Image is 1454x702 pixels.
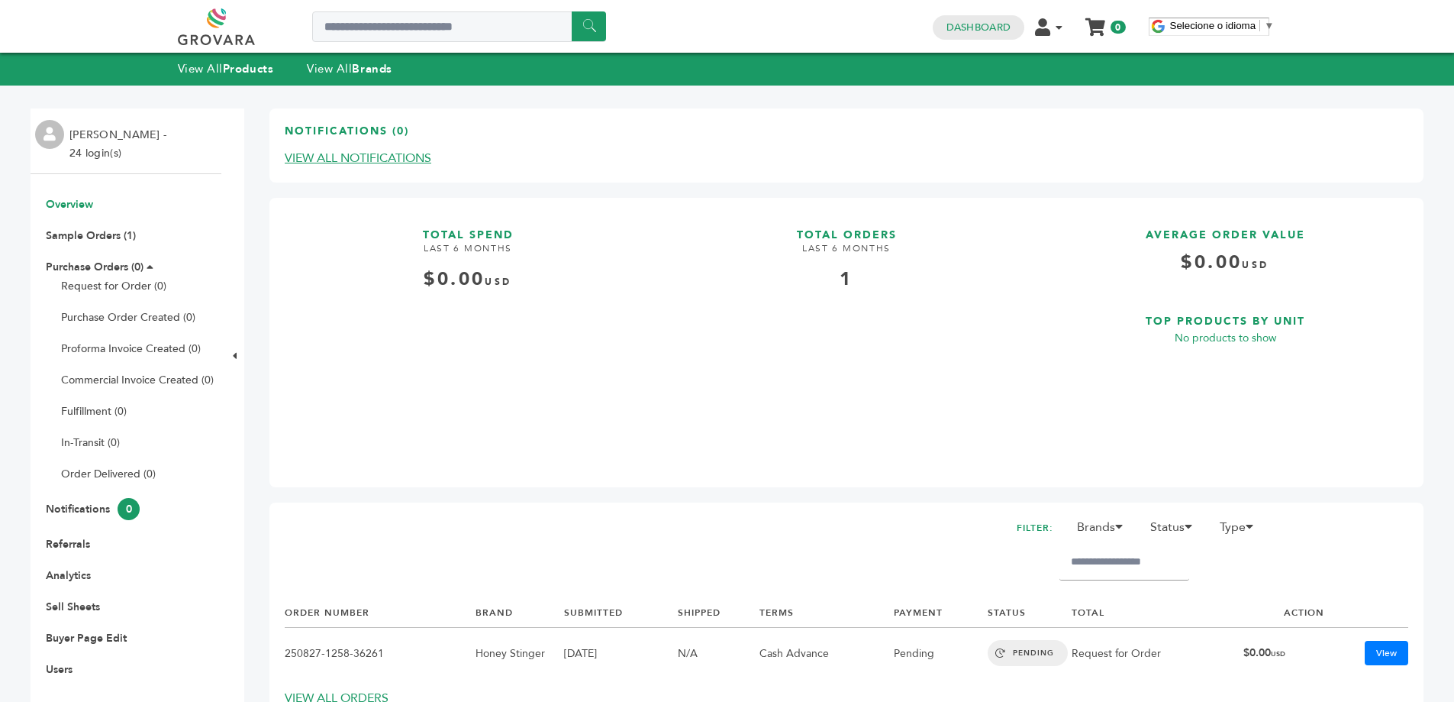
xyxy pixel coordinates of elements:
a: Notifications0 [46,502,140,516]
span: PENDING [988,640,1068,666]
th: STATUS [988,599,1072,627]
h2: FILTER: [1017,518,1053,539]
input: Filter by keywords [1059,544,1189,581]
th: TERMS [759,599,893,627]
a: In-Transit (0) [61,435,120,450]
strong: Products [223,61,273,76]
input: Search a product or brand... [312,11,606,42]
a: Purchase Orders (0) [46,260,143,274]
a: My Cart [1086,14,1104,30]
a: Purchase Order Created (0) [61,310,195,325]
td: Cash Advance [759,628,893,679]
span: USD [1271,649,1285,658]
strong: Brands [352,61,392,76]
a: TOTAL SPEND LAST 6 MONTHS $0.00USD [285,213,651,461]
a: Referrals [46,537,90,552]
th: ACTION [1243,599,1324,627]
img: profile.png [35,120,64,149]
a: TOTAL ORDERS LAST 6 MONTHS 1 [663,213,1030,461]
a: View AllProducts [178,61,274,76]
li: Brands [1069,518,1140,544]
a: Dashboard [946,21,1011,34]
a: Overview [46,197,93,212]
td: Pending [894,628,988,679]
a: Sample Orders (1) [46,228,136,243]
p: No products to show [1042,329,1408,348]
th: TOTAL [1072,599,1243,627]
td: Honey Stinger [476,628,564,679]
h3: AVERAGE ORDER VALUE [1042,213,1408,243]
td: $0.00 [1243,628,1324,679]
div: 1 [663,267,1030,293]
a: Proforma Invoice Created (0) [61,341,201,356]
a: Users [46,662,73,677]
div: $0.00 [285,267,651,293]
h3: TOTAL ORDERS [663,213,1030,243]
a: TOP PRODUCTS BY UNIT No products to show [1042,299,1408,460]
a: Request for Order (0) [61,279,166,293]
li: [PERSON_NAME] - 24 login(s) [69,126,170,163]
span: 0 [118,498,140,520]
a: Fulfillment (0) [61,404,127,419]
a: Analytics [46,568,91,583]
a: View AllBrands [307,61,392,76]
a: Order Delivered (0) [61,467,156,481]
td: Request for Order [1072,628,1243,679]
a: View [1365,641,1408,665]
a: Selecione o idioma​ [1170,20,1275,31]
a: 250827-1258-36261 [285,646,384,661]
a: Commercial Invoice Created (0) [61,373,214,387]
span: ▼ [1264,20,1274,31]
h3: TOTAL SPEND [285,213,651,243]
a: AVERAGE ORDER VALUE $0.00USD [1042,213,1408,287]
th: PAYMENT [894,599,988,627]
a: VIEW ALL NOTIFICATIONS [285,150,431,167]
span: USD [1242,259,1269,271]
h4: $0.00 [1042,250,1408,287]
a: Sell Sheets [46,600,100,614]
td: [DATE] [564,628,677,679]
li: Type [1212,518,1270,544]
h3: Notifications (0) [285,124,409,150]
th: SUBMITTED [564,599,677,627]
span: ​ [1259,20,1260,31]
td: N/A [678,628,760,679]
h4: LAST 6 MONTHS [663,242,1030,267]
th: BRAND [476,599,564,627]
li: Status [1143,518,1209,544]
h4: LAST 6 MONTHS [285,242,651,267]
h3: TOP PRODUCTS BY UNIT [1042,299,1408,329]
th: SHIPPED [678,599,760,627]
span: USD [485,276,511,288]
span: 0 [1111,21,1125,34]
span: Selecione o idioma [1170,20,1256,31]
th: ORDER NUMBER [285,599,476,627]
a: Buyer Page Edit [46,631,127,645]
